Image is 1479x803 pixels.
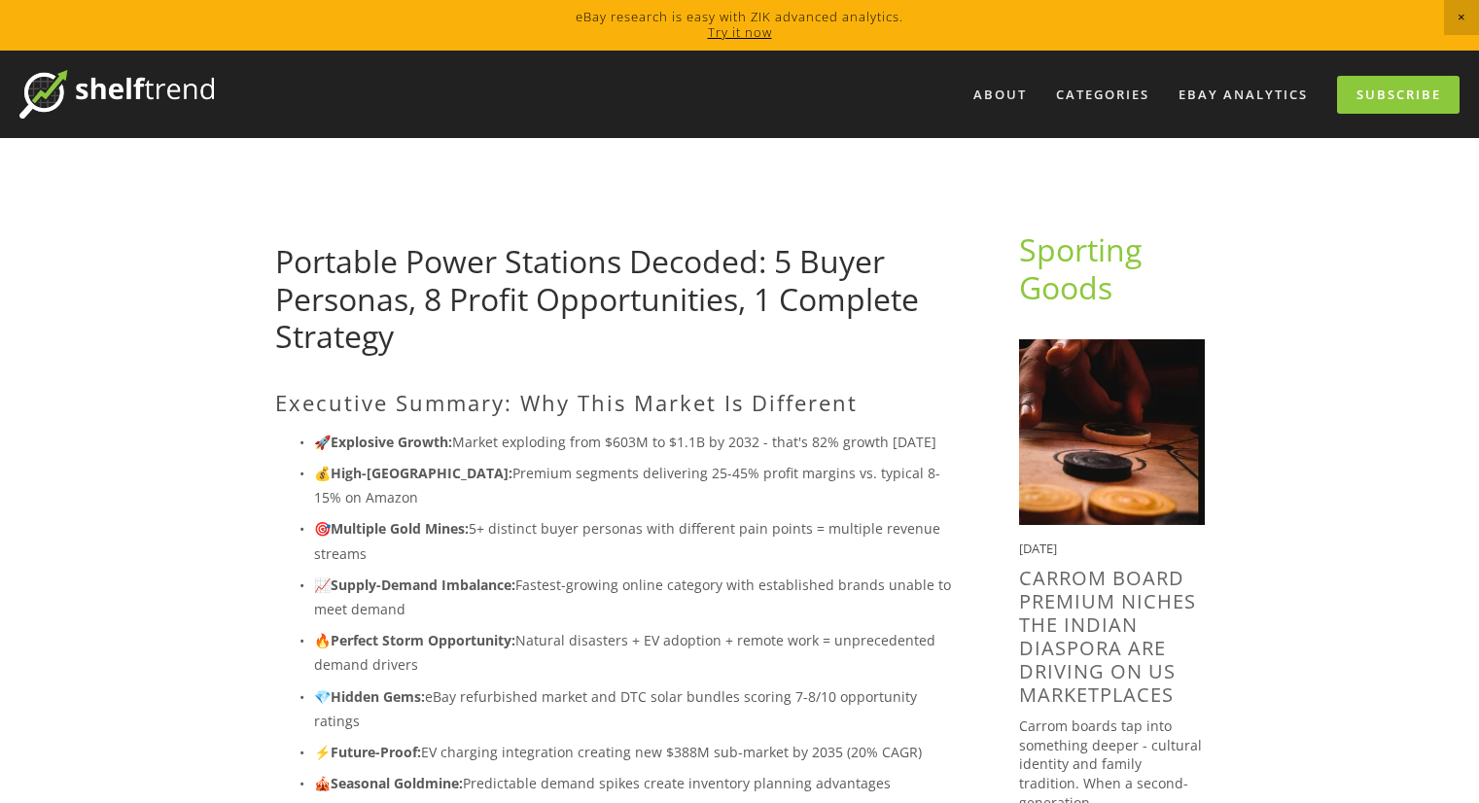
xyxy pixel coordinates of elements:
a: Carrom Board Premium Niches the Indian Diaspora are driving on US Marketplaces [1019,565,1196,708]
strong: High-[GEOGRAPHIC_DATA]: [331,464,512,482]
strong: Perfect Storm Opportunity: [331,631,515,649]
img: ShelfTrend [19,70,214,119]
strong: Future-Proof: [331,743,421,761]
p: 🎪 Predictable demand spikes create inventory planning advantages [314,771,957,795]
p: 📈 Fastest-growing online category with established brands unable to meet demand [314,573,957,621]
h2: Executive Summary: Why This Market Is Different [275,390,957,415]
strong: Explosive Growth: [331,433,452,451]
a: Subscribe [1337,76,1460,114]
p: 💎 eBay refurbished market and DTC solar bundles scoring 7-8/10 opportunity ratings [314,684,957,733]
p: 💰 Premium segments delivering 25-45% profit margins vs. typical 8-15% on Amazon [314,461,957,509]
a: About [961,79,1039,111]
img: Carrom Board Premium Niches the Indian Diaspora are driving on US Marketplaces [1019,339,1205,525]
a: Sporting Goods [1019,228,1149,307]
a: eBay Analytics [1166,79,1321,111]
div: Categories [1043,79,1162,111]
p: 🔥 Natural disasters + EV adoption + remote work = unprecedented demand drivers [314,628,957,677]
p: 🚀 Market exploding from $603M to $1.1B by 2032 - that's 82% growth [DATE] [314,430,957,454]
p: 🎯 5+ distinct buyer personas with different pain points = multiple revenue streams [314,516,957,565]
strong: Hidden Gems: [331,687,425,706]
a: Portable Power Stations Decoded: 5 Buyer Personas, 8 Profit Opportunities, 1 Complete Strategy [275,240,919,357]
p: ⚡ EV charging integration creating new $388M sub-market by 2035 (20% CAGR) [314,740,957,764]
time: [DATE] [1019,540,1057,557]
strong: Supply-Demand Imbalance: [331,576,515,594]
strong: Seasonal Goldmine: [331,774,463,792]
a: Try it now [708,23,772,41]
strong: Multiple Gold Mines: [331,519,469,538]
